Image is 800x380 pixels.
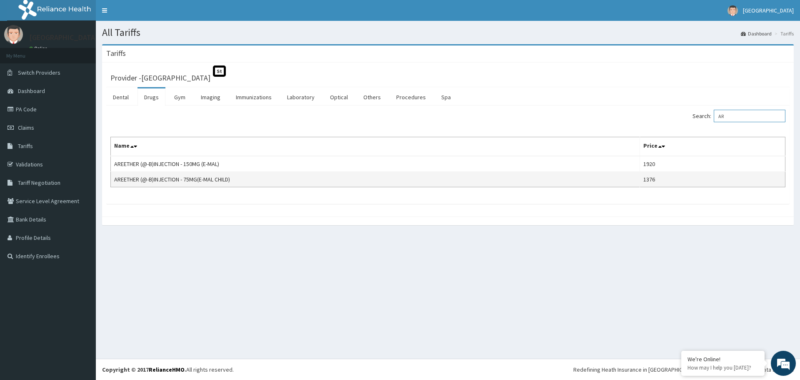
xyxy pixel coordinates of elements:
footer: All rights reserved. [96,359,800,380]
h3: Tariffs [106,50,126,57]
a: Dashboard [741,30,772,37]
a: Spa [435,88,457,106]
img: User Image [4,25,23,44]
span: St [213,65,226,77]
strong: Copyright © 2017 . [102,366,186,373]
p: How may I help you today? [687,364,758,371]
div: Minimize live chat window [137,4,157,24]
a: RelianceHMO [149,366,185,373]
img: User Image [727,5,738,16]
a: Optical [323,88,355,106]
td: AREETHER (@-B)INJECTION - 75MG(E-MAL CHILD) [111,172,640,187]
div: Chat with us now [43,47,140,58]
td: AREETHER (@-B)INJECTION - 150MG (E-MAL) [111,156,640,172]
a: Others [357,88,387,106]
span: We're online! [48,105,115,189]
th: Name [111,137,640,156]
a: Immunizations [229,88,278,106]
span: Claims [18,124,34,131]
a: Imaging [194,88,227,106]
span: Dashboard [18,87,45,95]
span: [GEOGRAPHIC_DATA] [743,7,794,14]
td: 1920 [640,156,785,172]
li: Tariffs [772,30,794,37]
th: Price [640,137,785,156]
img: d_794563401_company_1708531726252_794563401 [15,42,34,63]
span: Tariffs [18,142,33,150]
textarea: Type your message and hit 'Enter' [4,228,159,257]
span: Switch Providers [18,69,60,76]
div: We're Online! [687,355,758,363]
p: [GEOGRAPHIC_DATA] [29,34,98,41]
span: Tariff Negotiation [18,179,60,186]
h1: All Tariffs [102,27,794,38]
a: Laboratory [280,88,321,106]
a: Dental [106,88,135,106]
label: Search: [692,110,785,122]
input: Search: [714,110,785,122]
div: Redefining Heath Insurance in [GEOGRAPHIC_DATA] using Telemedicine and Data Science! [573,365,794,374]
a: Drugs [137,88,165,106]
h3: Provider - [GEOGRAPHIC_DATA] [110,74,210,82]
a: Procedures [390,88,432,106]
a: Online [29,45,49,51]
a: Gym [167,88,192,106]
td: 1376 [640,172,785,187]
